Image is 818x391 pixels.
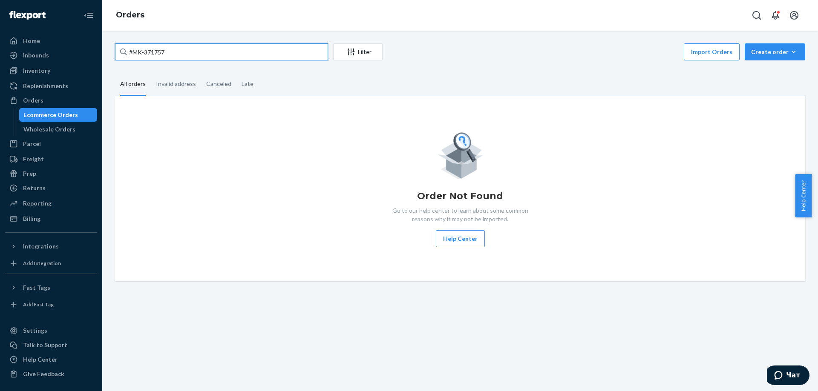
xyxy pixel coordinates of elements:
a: Orders [116,10,144,20]
div: Fast Tags [23,283,50,292]
div: Orders [23,96,43,105]
div: Replenishments [23,82,68,90]
div: Reporting [23,199,52,208]
a: Inbounds [5,49,97,62]
a: Settings [5,324,97,337]
a: Billing [5,212,97,225]
button: Close Navigation [80,7,97,24]
div: Talk to Support [23,341,67,349]
a: Prep [5,167,97,180]
div: Ecommerce Orders [23,111,78,119]
a: Orders [5,94,97,107]
div: Add Integration [23,260,61,267]
a: Replenishments [5,79,97,93]
div: Give Feedback [23,370,64,378]
img: Empty list [437,130,484,179]
button: Talk to Support [5,338,97,352]
button: Open account menu [786,7,803,24]
a: Returns [5,181,97,195]
div: Create order [751,48,799,56]
div: Integrations [23,242,59,251]
a: Reporting [5,197,97,210]
a: Wholesale Orders [19,123,98,136]
button: Import Orders [684,43,740,60]
a: Inventory [5,64,97,77]
div: Canceled [206,73,231,95]
div: Invalid address [156,73,196,95]
div: Home [23,37,40,45]
button: Create order [745,43,805,60]
button: Open Search Box [748,7,765,24]
div: Returns [23,184,46,192]
a: Home [5,34,97,48]
ol: breadcrumbs [109,3,151,28]
iframe: Открывает виджет, в котором вы можете побеседовать в чате со своим агентом [767,365,809,387]
div: Wholesale Orders [23,125,75,134]
button: Help Center [436,230,485,247]
a: Ecommerce Orders [19,108,98,122]
a: Add Fast Tag [5,298,97,311]
input: Search orders [115,43,328,60]
div: Prep [23,169,36,178]
div: Settings [23,326,47,335]
button: Filter [333,43,383,60]
div: Help Center [23,355,58,364]
button: Open notifications [767,7,784,24]
h1: Order Not Found [417,189,503,203]
div: Billing [23,214,40,223]
a: Parcel [5,137,97,151]
p: Go to our help center to learn about some common reasons why it may not be imported. [386,206,535,223]
img: Flexport logo [9,11,46,20]
div: Inventory [23,66,50,75]
a: Freight [5,152,97,166]
div: Inbounds [23,51,49,60]
a: Help Center [5,353,97,366]
button: Give Feedback [5,367,97,381]
div: Parcel [23,140,41,148]
button: Help Center [795,174,812,217]
div: Late [242,73,253,95]
button: Fast Tags [5,281,97,294]
div: All orders [120,73,146,96]
button: Integrations [5,240,97,253]
div: Filter [334,48,382,56]
div: Freight [23,155,44,163]
a: Add Integration [5,257,97,270]
div: Add Fast Tag [23,301,54,308]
